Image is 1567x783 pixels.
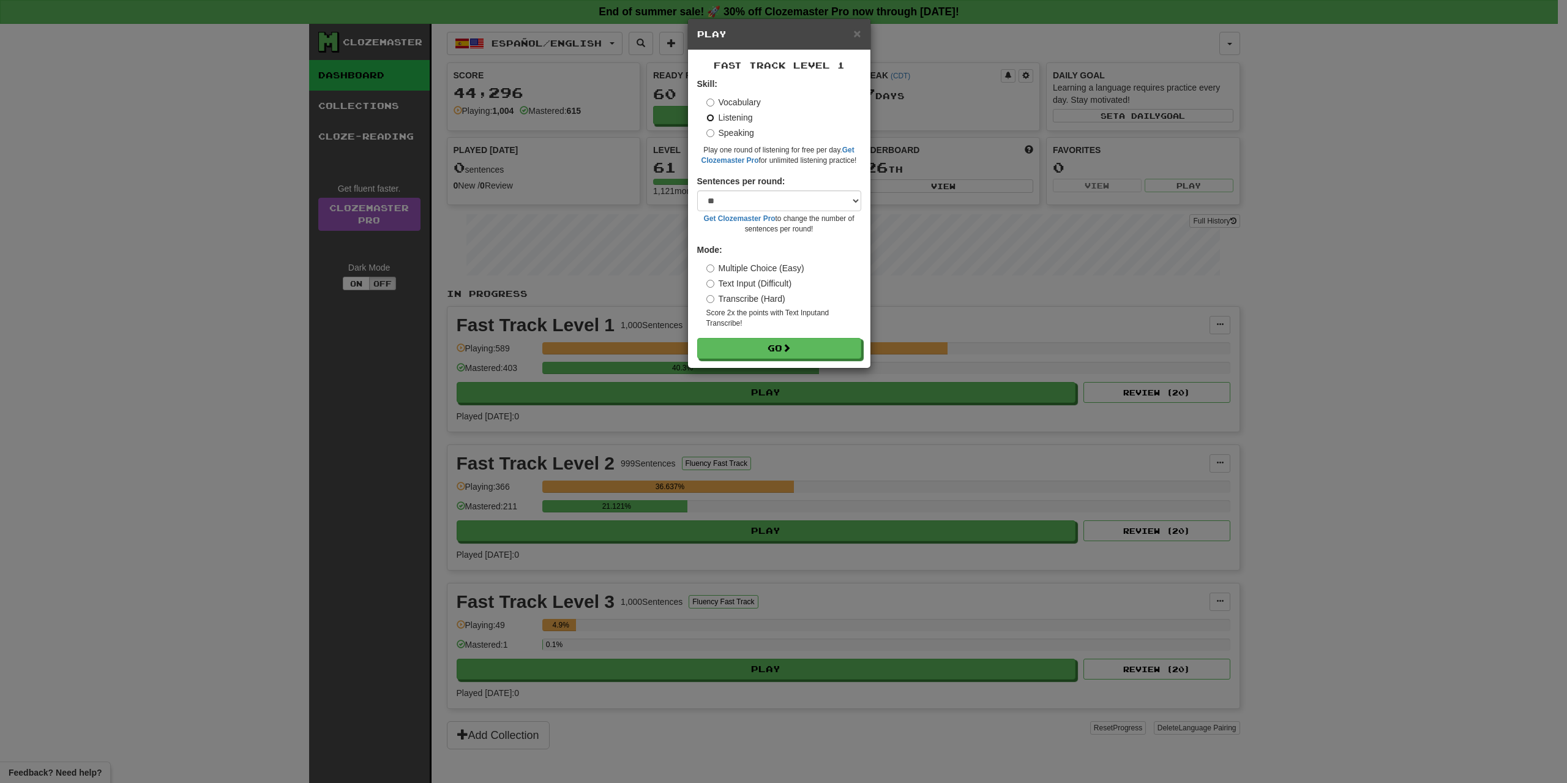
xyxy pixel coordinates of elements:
input: Multiple Choice (Easy) [706,264,714,272]
span: × [853,26,861,40]
strong: Skill: [697,79,717,89]
input: Speaking [706,129,714,137]
label: Transcribe (Hard) [706,293,785,305]
label: Sentences per round: [697,175,785,187]
strong: Mode: [697,245,722,255]
span: Fast Track Level 1 [714,60,845,70]
input: Text Input (Difficult) [706,280,714,288]
h5: Play [697,28,861,40]
small: Play one round of listening for free per day. for unlimited listening practice! [697,145,861,166]
label: Text Input (Difficult) [706,277,792,290]
button: Close [853,27,861,40]
label: Vocabulary [706,96,761,108]
label: Speaking [706,127,754,139]
small: to change the number of sentences per round! [697,214,861,234]
a: Get Clozemaster Pro [704,214,776,223]
small: Score 2x the points with Text Input and Transcribe ! [706,308,861,329]
label: Listening [706,111,753,124]
label: Multiple Choice (Easy) [706,262,804,274]
input: Listening [706,114,714,122]
input: Transcribe (Hard) [706,295,714,303]
input: Vocabulary [706,99,714,107]
button: Go [697,338,861,359]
